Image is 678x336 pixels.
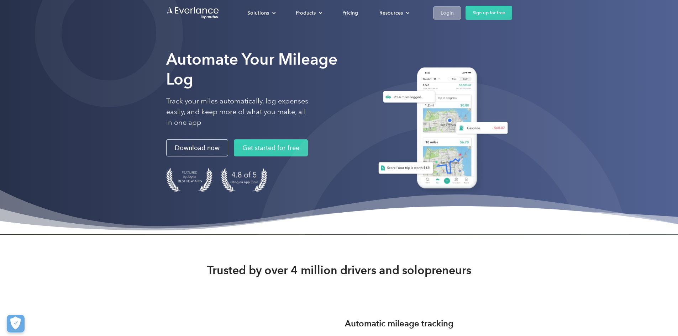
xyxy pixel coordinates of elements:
a: Pricing [335,7,365,19]
div: Products [296,9,316,17]
h3: Automatic mileage tracking [345,317,453,330]
img: Badge for Featured by Apple Best New Apps [166,168,212,192]
a: Go to homepage [166,6,220,20]
img: 4.9 out of 5 stars on the app store [221,168,267,192]
p: Track your miles automatically, log expenses easily, and keep more of what you make, all in one app [166,96,309,128]
a: Login [433,6,461,20]
div: Resources [379,9,403,17]
a: Get started for free [234,139,308,156]
div: Login [441,9,454,17]
img: Everlance, mileage tracker app, expense tracking app [370,62,512,197]
div: Solutions [240,7,282,19]
div: Products [289,7,328,19]
button: Cookies Settings [7,315,25,332]
a: Download now [166,139,228,156]
div: Resources [372,7,415,19]
strong: Trusted by over 4 million drivers and solopreneurs [207,263,471,277]
div: Solutions [247,9,269,17]
div: Pricing [342,9,358,17]
a: Sign up for free [466,6,512,20]
strong: Automate Your Mileage Log [166,50,337,89]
